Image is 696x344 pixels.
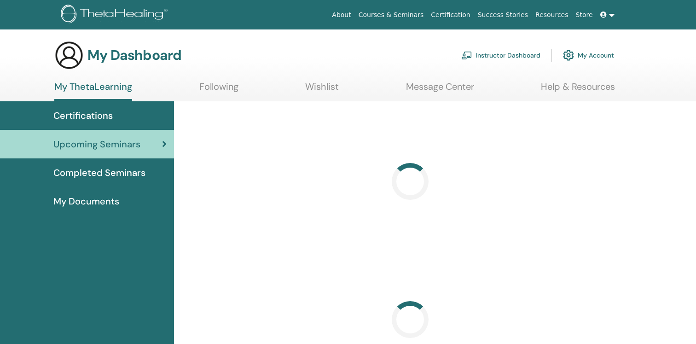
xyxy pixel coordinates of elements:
[61,5,171,25] img: logo.png
[199,81,238,99] a: Following
[54,81,132,101] a: My ThetaLearning
[563,45,614,65] a: My Account
[53,137,140,151] span: Upcoming Seminars
[305,81,339,99] a: Wishlist
[532,6,572,23] a: Resources
[406,81,474,99] a: Message Center
[572,6,597,23] a: Store
[461,51,472,59] img: chalkboard-teacher.svg
[87,47,181,64] h3: My Dashboard
[563,47,574,63] img: cog.svg
[427,6,474,23] a: Certification
[54,41,84,70] img: generic-user-icon.jpg
[461,45,540,65] a: Instructor Dashboard
[355,6,428,23] a: Courses & Seminars
[474,6,532,23] a: Success Stories
[328,6,354,23] a: About
[53,194,119,208] span: My Documents
[541,81,615,99] a: Help & Resources
[53,109,113,122] span: Certifications
[53,166,145,180] span: Completed Seminars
